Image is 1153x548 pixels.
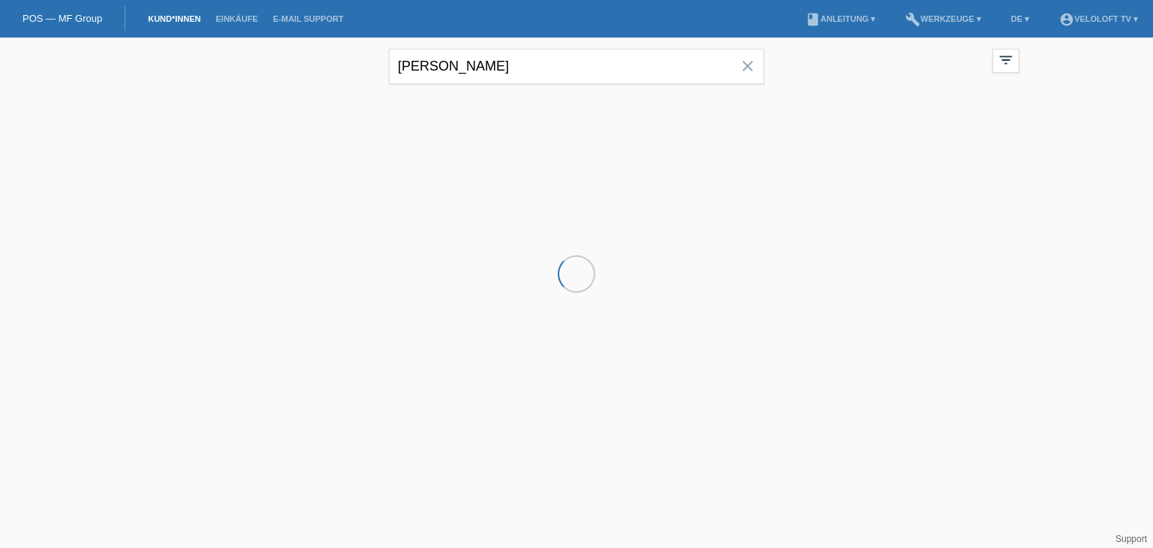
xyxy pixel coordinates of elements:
a: bookAnleitung ▾ [798,14,883,23]
i: close [739,57,757,75]
a: DE ▾ [1004,14,1037,23]
a: buildWerkzeuge ▾ [898,14,989,23]
a: POS — MF Group [23,13,102,24]
a: Einkäufe [208,14,265,23]
i: account_circle [1059,12,1074,27]
i: book [805,12,820,27]
i: filter_list [998,52,1014,68]
i: build [905,12,920,27]
input: Suche... [389,49,764,84]
a: Support [1115,534,1147,544]
a: E-Mail Support [266,14,351,23]
a: Kund*innen [140,14,208,23]
a: account_circleVeloLoft TV ▾ [1052,14,1145,23]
